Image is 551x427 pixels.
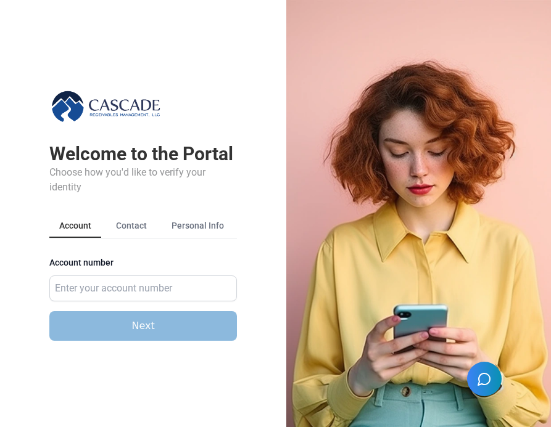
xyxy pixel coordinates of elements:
[49,275,237,301] input: Enter your account number
[49,143,237,165] div: Welcome to the Portal
[106,214,157,238] button: Contact
[49,258,237,273] label: Account number
[162,214,234,238] button: Personal Info
[49,165,237,195] div: Choose how you'd like to verify your identity
[49,214,101,238] button: Account
[49,311,237,341] button: Next
[49,89,164,123] img: Cascade Receivables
